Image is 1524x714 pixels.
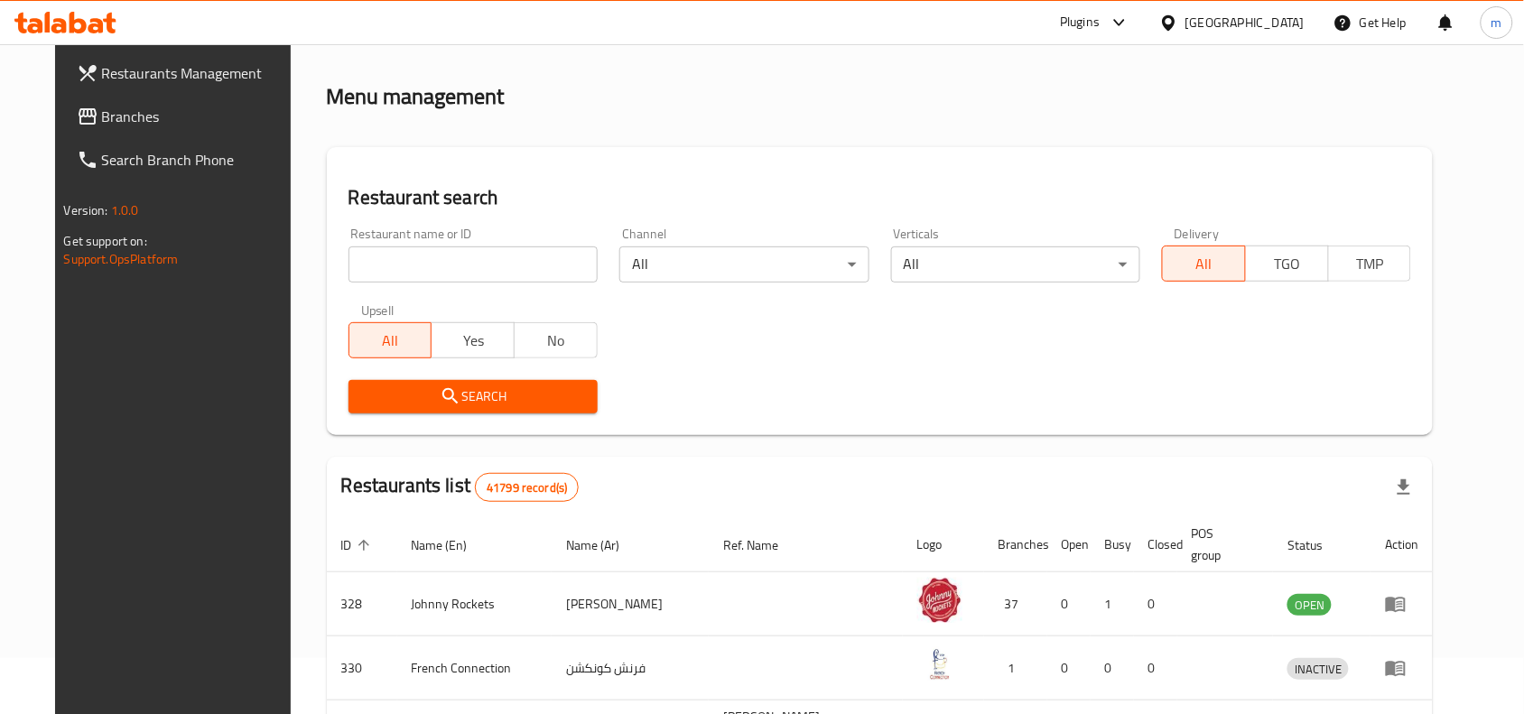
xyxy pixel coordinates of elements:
[62,138,310,181] a: Search Branch Phone
[1287,595,1332,616] span: OPEN
[111,199,139,222] span: 1.0.0
[1382,466,1426,509] div: Export file
[1175,227,1220,240] label: Delivery
[348,184,1412,211] h2: Restaurant search
[1162,246,1246,282] button: All
[102,62,295,84] span: Restaurants Management
[1385,593,1418,615] div: Menu
[514,322,598,358] button: No
[348,246,598,283] input: Search for restaurant name or ID..
[397,636,553,700] td: French Connection
[903,517,984,572] th: Logo
[1060,12,1100,33] div: Plugins
[64,247,179,271] a: Support.OpsPlatform
[1047,636,1091,700] td: 0
[1091,636,1134,700] td: 0
[1091,517,1134,572] th: Busy
[1253,251,1322,277] span: TGO
[552,636,709,700] td: فرنش كونكشن
[552,572,709,636] td: [PERSON_NAME]
[891,246,1140,283] div: All
[723,534,802,556] span: Ref. Name
[1134,636,1177,700] td: 0
[984,517,1047,572] th: Branches
[1192,523,1252,566] span: POS group
[361,304,395,317] label: Upsell
[1328,246,1412,282] button: TMP
[341,534,376,556] span: ID
[1287,659,1349,680] span: INACTIVE
[1091,572,1134,636] td: 1
[62,51,310,95] a: Restaurants Management
[619,246,869,283] div: All
[64,199,108,222] span: Version:
[1185,13,1305,32] div: [GEOGRAPHIC_DATA]
[348,322,432,358] button: All
[1385,657,1418,679] div: Menu
[566,534,643,556] span: Name (Ar)
[1287,594,1332,616] div: OPEN
[1047,572,1091,636] td: 0
[1371,517,1433,572] th: Action
[405,24,525,46] span: Menu management
[1134,572,1177,636] td: 0
[917,578,962,623] img: Johnny Rockets
[475,473,579,502] div: Total records count
[64,229,147,253] span: Get support on:
[522,328,590,354] span: No
[397,572,553,636] td: Johnny Rockets
[439,328,507,354] span: Yes
[357,328,425,354] span: All
[1245,246,1329,282] button: TGO
[327,636,397,700] td: 330
[348,380,598,413] button: Search
[1287,534,1346,556] span: Status
[392,24,398,46] li: /
[431,322,515,358] button: Yes
[1336,251,1405,277] span: TMP
[412,534,491,556] span: Name (En)
[62,95,310,138] a: Branches
[102,149,295,171] span: Search Branch Phone
[917,642,962,687] img: French Connection
[1170,251,1239,277] span: All
[341,472,580,502] h2: Restaurants list
[327,572,397,636] td: 328
[327,82,505,111] h2: Menu management
[327,24,385,46] a: Home
[476,479,578,496] span: 41799 record(s)
[102,106,295,127] span: Branches
[1047,517,1091,572] th: Open
[1134,517,1177,572] th: Closed
[984,572,1047,636] td: 37
[1491,13,1502,32] span: m
[363,385,583,408] span: Search
[984,636,1047,700] td: 1
[1287,658,1349,680] div: INACTIVE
